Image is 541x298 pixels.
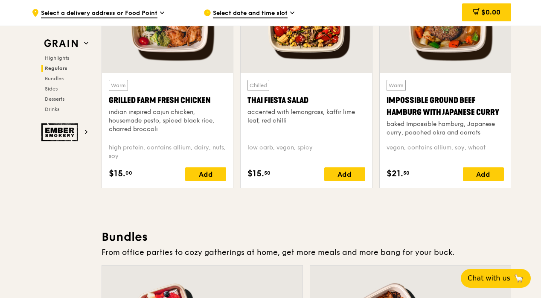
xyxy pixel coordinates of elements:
div: low carb, vegan, spicy [247,143,365,161]
img: Grain web logo [41,36,81,51]
span: 50 [403,169,410,176]
div: Warm [109,80,128,91]
span: Drinks [45,106,59,112]
span: 50 [264,169,270,176]
span: Regulars [45,65,67,71]
span: Highlights [45,55,69,61]
span: Select date and time slot [213,9,288,18]
div: baked Impossible hamburg, Japanese curry, poached okra and carrots [387,120,504,137]
div: Add [463,167,504,181]
span: 00 [125,169,132,176]
div: Thai Fiesta Salad [247,94,365,106]
span: 🦙 [514,273,524,283]
h3: Bundles [102,229,511,245]
div: Add [185,167,226,181]
button: Chat with us🦙 [461,269,531,288]
div: Warm [387,80,406,91]
div: Chilled [247,80,269,91]
img: Ember Smokery web logo [41,123,81,141]
span: Bundles [45,76,64,82]
span: Select a delivery address or Food Point [41,9,157,18]
span: Sides [45,86,58,92]
div: Impossible Ground Beef Hamburg with Japanese Curry [387,94,504,118]
div: high protein, contains allium, dairy, nuts, soy [109,143,226,161]
div: Grilled Farm Fresh Chicken [109,94,226,106]
span: Desserts [45,96,64,102]
div: indian inspired cajun chicken, housemade pesto, spiced black rice, charred broccoli [109,108,226,134]
span: $15. [109,167,125,180]
div: From office parties to cozy gatherings at home, get more meals and more bang for your buck. [102,246,511,258]
div: Add [324,167,365,181]
span: $21. [387,167,403,180]
div: vegan, contains allium, soy, wheat [387,143,504,161]
div: accented with lemongrass, kaffir lime leaf, red chilli [247,108,365,125]
span: $0.00 [481,8,500,16]
span: Chat with us [468,273,510,283]
span: $15. [247,167,264,180]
